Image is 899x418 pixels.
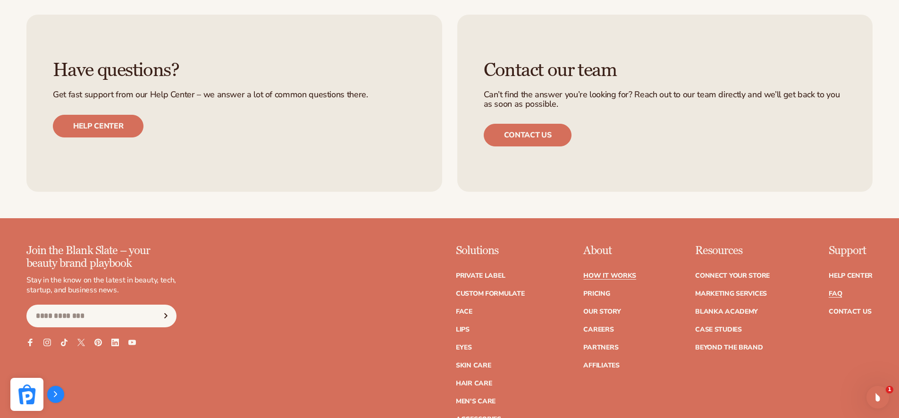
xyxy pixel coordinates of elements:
a: Lips [456,326,470,333]
a: Careers [583,326,613,333]
a: Affiliates [583,362,619,369]
h3: Have questions? [53,60,416,81]
iframe: Intercom live chat [866,386,889,409]
a: Private label [456,273,505,279]
a: Help center [53,115,143,137]
p: About [583,245,636,257]
a: Contact Us [829,308,871,315]
a: Men's Care [456,398,496,405]
p: Resources [695,245,770,257]
a: Skin Care [456,362,491,369]
h3: Contact our team [484,60,847,81]
a: Custom formulate [456,290,525,297]
a: Case Studies [695,326,742,333]
a: Contact us [484,124,572,146]
a: Face [456,308,472,315]
a: Help Center [829,273,873,279]
p: Can’t find the answer you’re looking for? Reach out to our team directly and we’ll get back to yo... [484,90,847,109]
a: How It Works [583,273,636,279]
a: Partners [583,344,618,351]
p: Solutions [456,245,525,257]
a: FAQ [829,290,842,297]
a: Our Story [583,308,621,315]
p: Support [829,245,873,257]
a: Blanka Academy [695,308,758,315]
a: Connect your store [695,273,770,279]
span: 1 [886,386,893,393]
a: Pricing [583,290,610,297]
p: Get fast support from our Help Center – we answer a lot of common questions there. [53,90,416,100]
p: Stay in the know on the latest in beauty, tech, startup, and business news. [26,275,176,295]
a: Marketing services [695,290,767,297]
a: Beyond the brand [695,344,763,351]
a: Hair Care [456,380,492,387]
a: Eyes [456,344,472,351]
p: Join the Blank Slate – your beauty brand playbook [26,245,176,270]
button: Subscribe [155,305,176,327]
